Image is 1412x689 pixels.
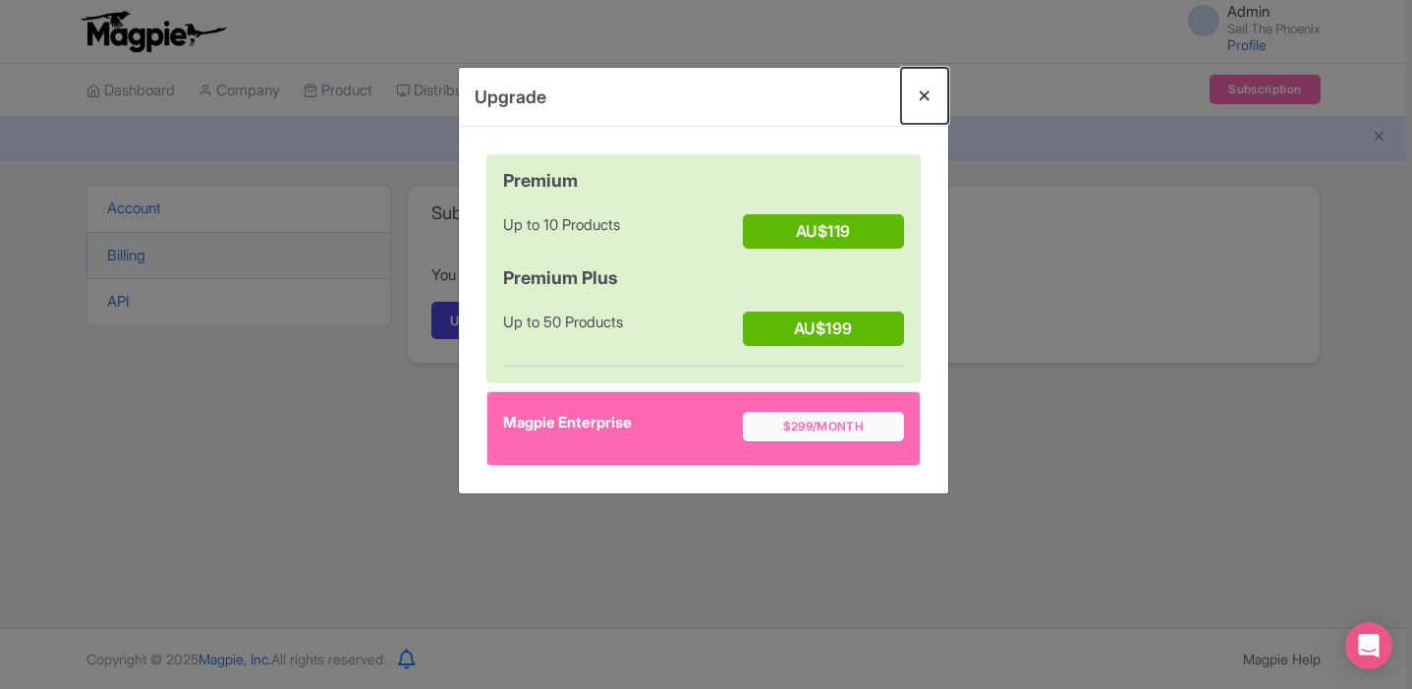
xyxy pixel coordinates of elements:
h4: Premium Plus [503,268,904,288]
button: AU$119 [743,214,903,249]
div: Up to 50 Products [503,312,744,354]
h4: Upgrade [475,84,546,110]
h4: Premium [503,171,904,191]
button: AU$199 [743,312,903,346]
div: Up to 10 Products [503,214,744,257]
button: Close [901,68,948,124]
div: Open Intercom Messenger [1345,622,1392,669]
button: $299/month [743,412,903,441]
div: Magpie Enterprise [503,412,744,449]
